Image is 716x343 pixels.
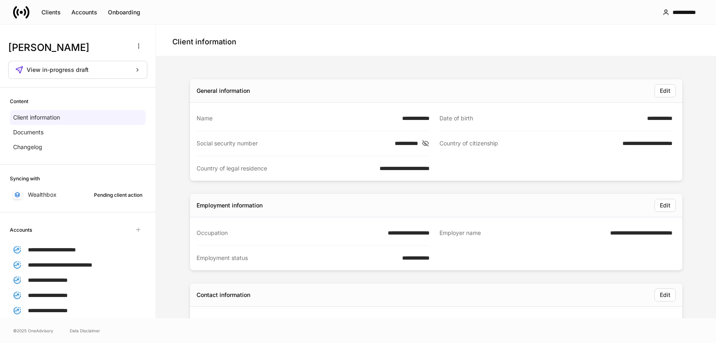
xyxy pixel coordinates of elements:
[10,110,146,125] a: Client information
[28,191,57,199] p: Wealthbox
[13,113,60,122] p: Client information
[13,327,53,334] span: © 2025 OneAdvisory
[36,6,66,19] button: Clients
[10,226,32,234] h6: Accounts
[660,292,670,298] div: Edit
[439,114,642,122] div: Date of birth
[10,187,146,202] a: WealthboxPending client action
[197,139,390,147] div: Social security number
[41,9,61,15] div: Clients
[10,125,146,140] a: Documents
[654,288,676,302] button: Edit
[654,199,676,212] button: Edit
[13,143,42,151] p: Changelog
[8,61,147,79] button: View in-progress draft
[197,114,397,122] div: Name
[108,9,140,15] div: Onboarding
[197,291,250,299] div: Contact information
[131,222,146,237] span: Unavailable with outstanding requests for information
[197,254,397,262] div: Employment status
[660,203,670,208] div: Edit
[27,67,89,73] span: View in-progress draft
[172,37,236,47] h4: Client information
[197,229,383,237] div: Occupation
[197,201,263,209] div: Employment information
[13,128,43,136] p: Documents
[94,191,142,199] div: Pending client action
[197,164,375,173] div: Country of legal residence
[439,139,618,148] div: Country of citizenship
[10,97,28,105] h6: Content
[66,6,103,19] button: Accounts
[439,229,605,237] div: Employer name
[70,327,100,334] a: Data Disclaimer
[197,87,250,95] div: General information
[654,84,676,97] button: Edit
[71,9,97,15] div: Accounts
[8,41,127,54] h3: [PERSON_NAME]
[10,140,146,154] a: Changelog
[10,175,40,182] h6: Syncing with
[660,88,670,94] div: Edit
[103,6,146,19] button: Onboarding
